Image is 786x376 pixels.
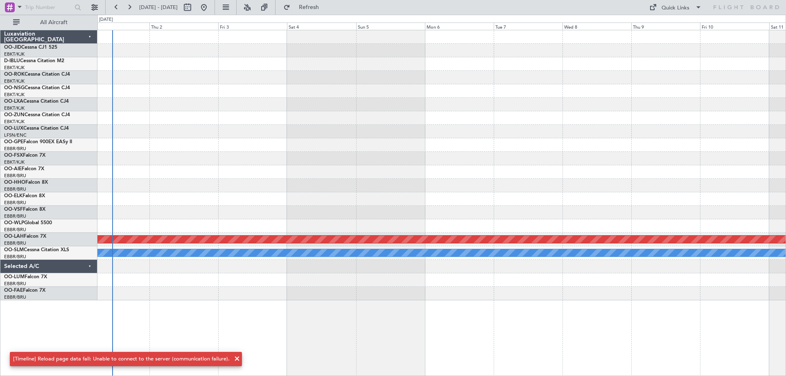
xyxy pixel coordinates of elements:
[4,180,25,185] span: OO-HHO
[4,86,70,90] a: OO-NSGCessna Citation CJ4
[356,23,425,30] div: Sun 5
[700,23,769,30] div: Fri 10
[4,207,45,212] a: OO-VSFFalcon 8X
[4,113,70,117] a: OO-ZUNCessna Citation CJ4
[4,65,25,71] a: EBKT/KJK
[4,194,45,198] a: OO-ELKFalcon 8X
[4,248,24,252] span: OO-SLM
[4,78,25,84] a: EBKT/KJK
[631,23,700,30] div: Thu 9
[4,45,57,50] a: OO-JIDCessna CJ1 525
[662,4,689,12] div: Quick Links
[562,23,631,30] div: Wed 8
[4,45,21,50] span: OO-JID
[4,146,26,152] a: EBBR/BRU
[4,248,69,252] a: OO-SLMCessna Citation XLS
[4,294,26,300] a: EBBR/BRU
[4,72,70,77] a: OO-ROKCessna Citation CJ4
[4,86,25,90] span: OO-NSG
[4,140,72,144] a: OO-GPEFalcon 900EX EASy II
[4,99,69,104] a: OO-LXACessna Citation CJ4
[13,355,230,363] div: [Timeline] Reload page data fail: Unable to connect to the server (communication failure).
[4,281,26,287] a: EBBR/BRU
[4,186,26,192] a: EBBR/BRU
[4,194,23,198] span: OO-ELK
[4,153,23,158] span: OO-FSX
[4,126,69,131] a: OO-LUXCessna Citation CJ4
[4,51,25,57] a: EBKT/KJK
[4,99,23,104] span: OO-LXA
[494,23,562,30] div: Tue 7
[4,132,27,138] a: LFSN/ENC
[4,72,25,77] span: OO-ROK
[4,234,46,239] a: OO-LAHFalcon 7X
[149,23,218,30] div: Thu 2
[4,288,23,293] span: OO-FAE
[4,59,64,63] a: D-IBLUCessna Citation M2
[4,153,45,158] a: OO-FSXFalcon 7X
[218,23,287,30] div: Fri 3
[4,221,52,225] a: OO-WLPGlobal 5500
[139,4,178,11] span: [DATE] - [DATE]
[4,167,22,171] span: OO-AIE
[99,16,113,23] div: [DATE]
[4,126,23,131] span: OO-LUX
[292,5,326,10] span: Refresh
[4,59,20,63] span: D-IBLU
[4,159,25,165] a: EBKT/KJK
[4,119,25,125] a: EBKT/KJK
[4,275,47,279] a: OO-LUMFalcon 7X
[4,275,25,279] span: OO-LUM
[287,23,356,30] div: Sat 4
[280,1,329,14] button: Refresh
[25,1,72,14] input: Trip Number
[4,288,45,293] a: OO-FAEFalcon 7X
[4,173,26,179] a: EBBR/BRU
[4,240,26,246] a: EBBR/BRU
[645,1,706,14] button: Quick Links
[4,92,25,98] a: EBKT/KJK
[4,113,25,117] span: OO-ZUN
[4,213,26,219] a: EBBR/BRU
[4,254,26,260] a: EBBR/BRU
[21,20,86,25] span: All Aircraft
[4,180,48,185] a: OO-HHOFalcon 8X
[425,23,494,30] div: Mon 6
[4,234,24,239] span: OO-LAH
[4,200,26,206] a: EBBR/BRU
[4,167,44,171] a: OO-AIEFalcon 7X
[4,105,25,111] a: EBKT/KJK
[4,140,23,144] span: OO-GPE
[4,221,24,225] span: OO-WLP
[9,16,89,29] button: All Aircraft
[81,23,149,30] div: Wed 1
[4,227,26,233] a: EBBR/BRU
[4,207,23,212] span: OO-VSF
